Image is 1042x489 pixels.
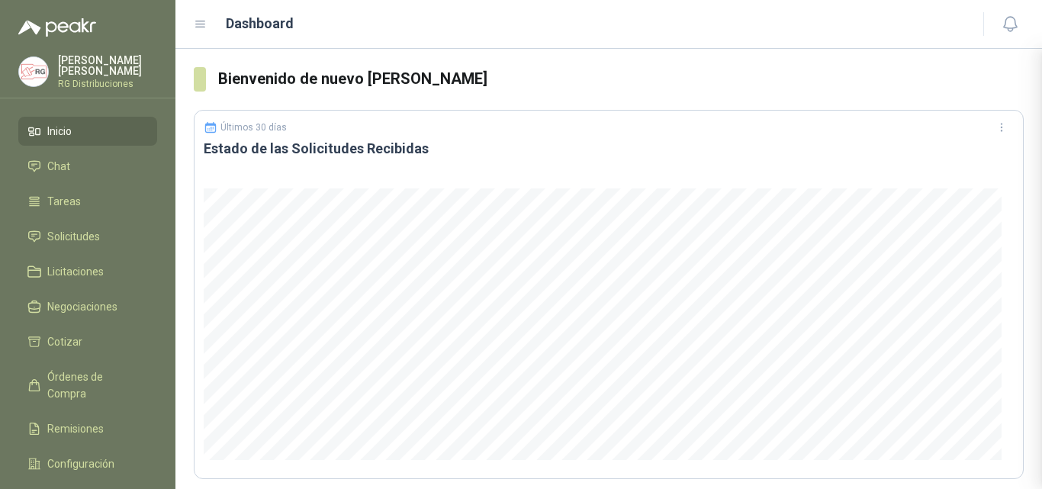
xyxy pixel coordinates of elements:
[18,117,157,146] a: Inicio
[19,57,48,86] img: Company Logo
[18,449,157,478] a: Configuración
[226,13,294,34] h1: Dashboard
[47,158,70,175] span: Chat
[47,420,104,437] span: Remisiones
[18,152,157,181] a: Chat
[18,187,157,216] a: Tareas
[47,193,81,210] span: Tareas
[18,414,157,443] a: Remisiones
[47,298,117,315] span: Negociaciones
[18,327,157,356] a: Cotizar
[18,362,157,408] a: Órdenes de Compra
[18,257,157,286] a: Licitaciones
[47,333,82,350] span: Cotizar
[47,455,114,472] span: Configuración
[18,222,157,251] a: Solicitudes
[58,79,157,88] p: RG Distribuciones
[18,292,157,321] a: Negociaciones
[18,18,96,37] img: Logo peakr
[47,368,143,402] span: Órdenes de Compra
[58,55,157,76] p: [PERSON_NAME] [PERSON_NAME]
[47,263,104,280] span: Licitaciones
[47,228,100,245] span: Solicitudes
[47,123,72,140] span: Inicio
